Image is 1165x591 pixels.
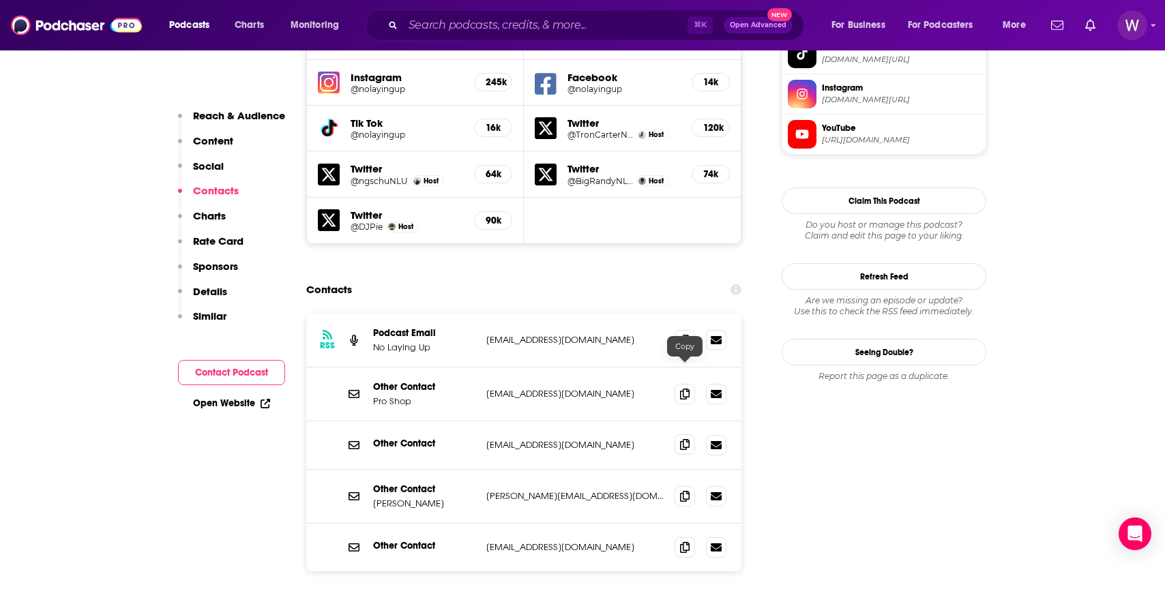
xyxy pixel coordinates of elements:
[1003,16,1026,35] span: More
[291,16,339,35] span: Monitoring
[788,80,980,108] a: Instagram[DOMAIN_NAME][URL]
[822,55,980,65] span: tiktok.com/@nolayingup
[178,134,233,160] button: Content
[413,177,421,185] img: Neil Schuster
[193,134,233,147] p: Content
[788,40,980,68] a: TikTok[DOMAIN_NAME][URL]
[193,309,226,322] p: Similar
[638,131,646,138] img: Todd Schuster
[226,14,272,36] a: Charts
[320,340,335,351] h3: RSS
[638,177,646,185] img: Phil Landes
[486,76,501,88] h5: 245k
[373,327,475,339] p: Podcast Email
[373,395,475,407] p: Pro Shop
[782,371,986,382] div: Report this page as a duplicate.
[351,209,463,222] h5: Twitter
[193,397,270,409] a: Open Website
[178,209,226,234] button: Charts
[567,176,633,186] h5: @BigRandyNLU
[373,438,475,449] p: Other Contact
[567,71,681,84] h5: Facebook
[899,14,993,36] button: open menu
[567,84,681,94] a: @nolayingup
[822,82,980,94] span: Instagram
[782,339,986,365] a: Seeing Double?
[703,168,718,180] h5: 74k
[831,16,885,35] span: For Business
[782,187,986,214] button: Claim This Podcast
[306,277,352,303] h2: Contacts
[567,162,681,175] h5: Twitter
[351,162,463,175] h5: Twitter
[993,14,1043,36] button: open menu
[178,309,226,335] button: Similar
[486,541,664,553] p: [EMAIL_ADDRESS][DOMAIN_NAME]
[486,388,664,399] p: [EMAIL_ADDRESS][DOMAIN_NAME]
[351,222,383,232] a: @DJPie
[667,336,703,357] div: Copy
[178,184,239,209] button: Contacts
[724,17,793,33] button: Open AdvancedNew
[351,117,463,130] h5: Tik Tok
[703,76,718,88] h5: 14k
[486,334,664,346] p: [EMAIL_ADDRESS][DOMAIN_NAME]
[788,120,980,149] a: YouTube[URL][DOMAIN_NAME]
[373,483,475,495] p: Other Contact
[373,342,475,353] p: No Laying Up
[486,439,664,451] p: [EMAIL_ADDRESS][DOMAIN_NAME]
[193,234,244,247] p: Rate Card
[403,14,688,36] input: Search podcasts, credits, & more...
[318,72,340,93] img: iconImage
[193,209,226,222] p: Charts
[424,177,439,185] span: Host
[908,16,973,35] span: For Podcasters
[1080,14,1101,37] a: Show notifications dropdown
[782,219,986,241] div: Claim and edit this page to your liking.
[351,71,463,84] h5: Instagram
[1119,517,1151,550] div: Open Intercom Messenger
[235,16,264,35] span: Charts
[1117,10,1147,40] img: User Profile
[373,498,475,509] p: [PERSON_NAME]
[281,14,357,36] button: open menu
[373,381,475,393] p: Other Contact
[782,263,986,290] button: Refresh Feed
[169,16,209,35] span: Podcasts
[782,295,986,317] div: Are we missing an episode or update? Use this to check the RSS feed immediately.
[486,490,664,502] p: [PERSON_NAME][EMAIL_ADDRESS][DOMAIN_NAME]
[822,122,980,134] span: YouTube
[160,14,227,36] button: open menu
[486,122,501,134] h5: 16k
[567,117,681,130] h5: Twitter
[11,12,142,38] img: Podchaser - Follow, Share and Rate Podcasts
[486,168,501,180] h5: 64k
[730,22,786,29] span: Open Advanced
[1117,10,1147,40] span: Logged in as williammwhite
[193,109,285,122] p: Reach & Audience
[649,177,664,185] span: Host
[379,10,817,41] div: Search podcasts, credits, & more...
[767,8,792,21] span: New
[688,16,713,34] span: ⌘ K
[486,215,501,226] h5: 90k
[388,223,396,230] img: D.J. Piehowski
[567,130,633,140] a: @TronCarterNLU
[351,130,463,140] a: @nolayingup
[649,130,664,139] span: Host
[822,14,902,36] button: open menu
[178,160,224,185] button: Social
[351,176,408,186] a: @ngschuNLU
[373,540,475,551] p: Other Contact
[193,160,224,172] p: Social
[178,260,238,285] button: Sponsors
[351,84,463,94] a: @nolayingup
[1117,10,1147,40] button: Show profile menu
[822,95,980,105] span: instagram.com/nolayingup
